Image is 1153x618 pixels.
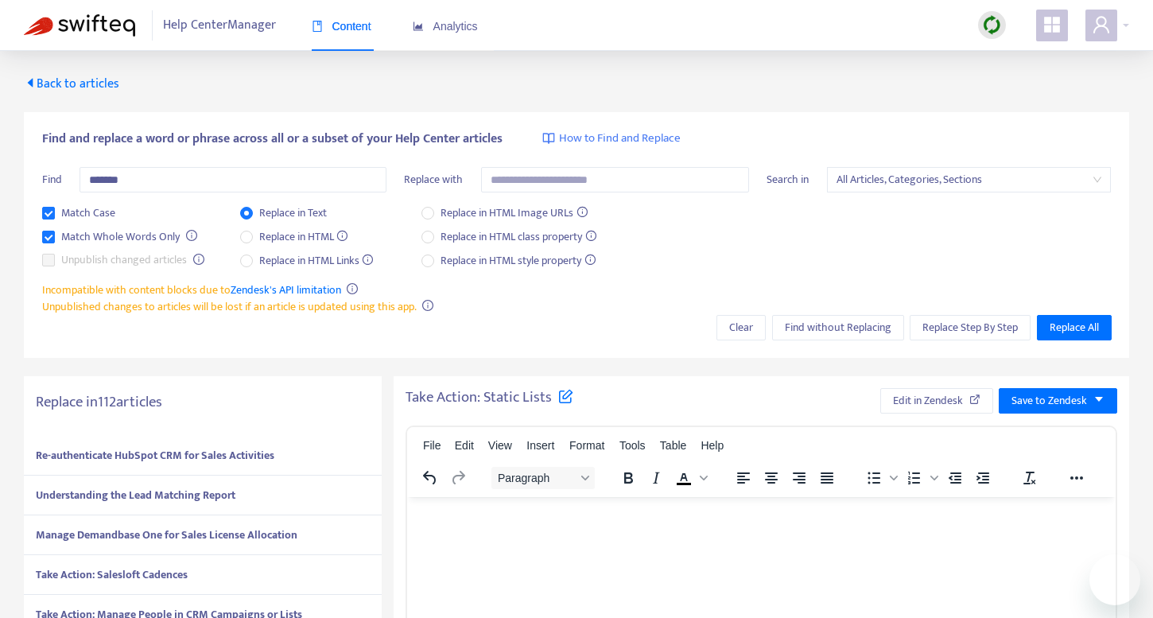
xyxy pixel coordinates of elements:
button: Save to Zendeskcaret-down [999,388,1117,414]
button: Italic [642,467,670,489]
span: Help Center Manager [163,10,276,41]
span: Find without Replacing [785,319,891,336]
span: info-circle [193,254,204,265]
span: Edit in Zendesk [893,392,963,410]
span: Replace with [404,170,463,189]
div: Numbered list [901,467,941,489]
span: Replace in HTML style property [434,252,602,270]
span: caret-left [24,76,37,89]
button: Undo [417,467,444,489]
button: Justify [813,467,840,489]
button: Clear [716,315,766,340]
span: Clear [729,319,753,336]
button: Clear formatting [1016,467,1043,489]
span: info-circle [422,300,433,311]
span: Find and replace a word or phrase across all or a subset of your Help Center articles [42,130,503,149]
span: info-circle [186,230,197,241]
span: Replace All [1050,319,1099,336]
img: sync.dc5367851b00ba804db3.png [982,15,1002,35]
span: Tools [619,439,646,452]
h5: Replace in 112 articles [36,394,370,412]
span: book [312,21,323,32]
span: caret-down [1093,394,1104,405]
span: Unpublished changes to articles will be lost if an article is updated using this app. [42,297,417,316]
span: info-circle [347,283,358,294]
strong: Take Action: Salesloft Cadences [36,566,188,584]
span: appstore [1042,15,1062,34]
span: Find [42,170,62,189]
span: Edit [455,439,474,452]
button: Find without Replacing [772,315,904,340]
strong: Manage Demandbase One for Sales License Allocation [36,526,297,544]
button: Decrease indent [941,467,969,489]
img: image-link [542,132,555,145]
span: File [423,439,441,452]
span: Back to articles [24,73,119,95]
button: Bold [615,467,642,489]
span: Replace Step By Step [922,319,1018,336]
img: Swifteq [24,14,135,37]
span: Replace in Text [253,204,333,222]
span: Help [701,439,724,452]
h5: Take Action: Static Lists [406,388,573,408]
a: How to Find and Replace [542,130,681,148]
span: Save to Zendesk [1011,392,1087,410]
button: Reveal or hide additional toolbar items [1063,467,1090,489]
button: Edit in Zendesk [880,388,993,414]
span: Paragraph [498,472,576,484]
span: Replace in HTML Links [253,252,380,270]
span: area-chart [413,21,424,32]
button: Replace All [1037,315,1112,340]
button: Align left [730,467,757,489]
button: Block Paragraph [491,467,595,489]
div: Bullet list [860,467,900,489]
strong: Re-authenticate HubSpot CRM for Sales Activities [36,446,274,464]
span: Content [312,20,371,33]
span: Unpublish changed articles [55,251,193,269]
span: Format [569,439,604,452]
button: Align center [758,467,785,489]
div: Text color Black [670,467,710,489]
button: Replace Step By Step [910,315,1031,340]
span: View [488,439,512,452]
button: Increase indent [969,467,996,489]
span: Replace in HTML [253,228,355,246]
span: Match Whole Words Only [55,228,186,246]
span: Replace in HTML class property [434,228,603,246]
button: Redo [445,467,472,489]
span: Analytics [413,20,478,33]
button: Align right [786,467,813,489]
span: user [1092,15,1111,34]
span: Match Case [55,204,122,222]
span: Search in [767,170,809,189]
span: How to Find and Replace [559,130,681,148]
strong: Understanding the Lead Matching Report [36,486,235,504]
span: Replace in HTML Image URLs [434,204,594,222]
span: Insert [526,439,554,452]
span: All Articles, Categories, Sections [837,168,1102,192]
span: Table [660,439,686,452]
iframe: Button to launch messaging window [1089,554,1140,605]
a: Zendesk's API limitation [231,281,341,299]
span: Incompatible with content blocks due to [42,281,341,299]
